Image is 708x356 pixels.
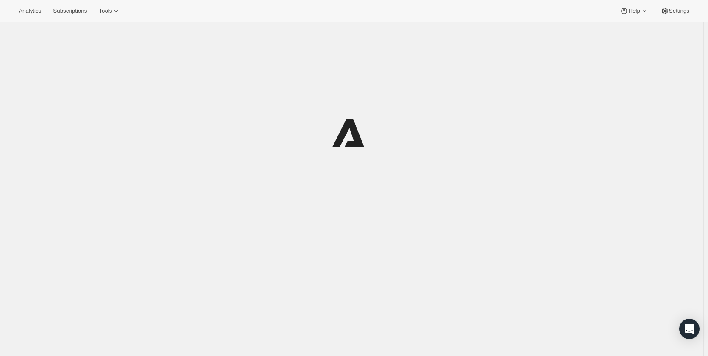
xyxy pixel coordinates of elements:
[94,5,125,17] button: Tools
[655,5,694,17] button: Settings
[615,5,653,17] button: Help
[14,5,46,17] button: Analytics
[669,8,689,14] span: Settings
[48,5,92,17] button: Subscriptions
[679,319,700,339] div: Open Intercom Messenger
[99,8,112,14] span: Tools
[19,8,41,14] span: Analytics
[628,8,640,14] span: Help
[53,8,87,14] span: Subscriptions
